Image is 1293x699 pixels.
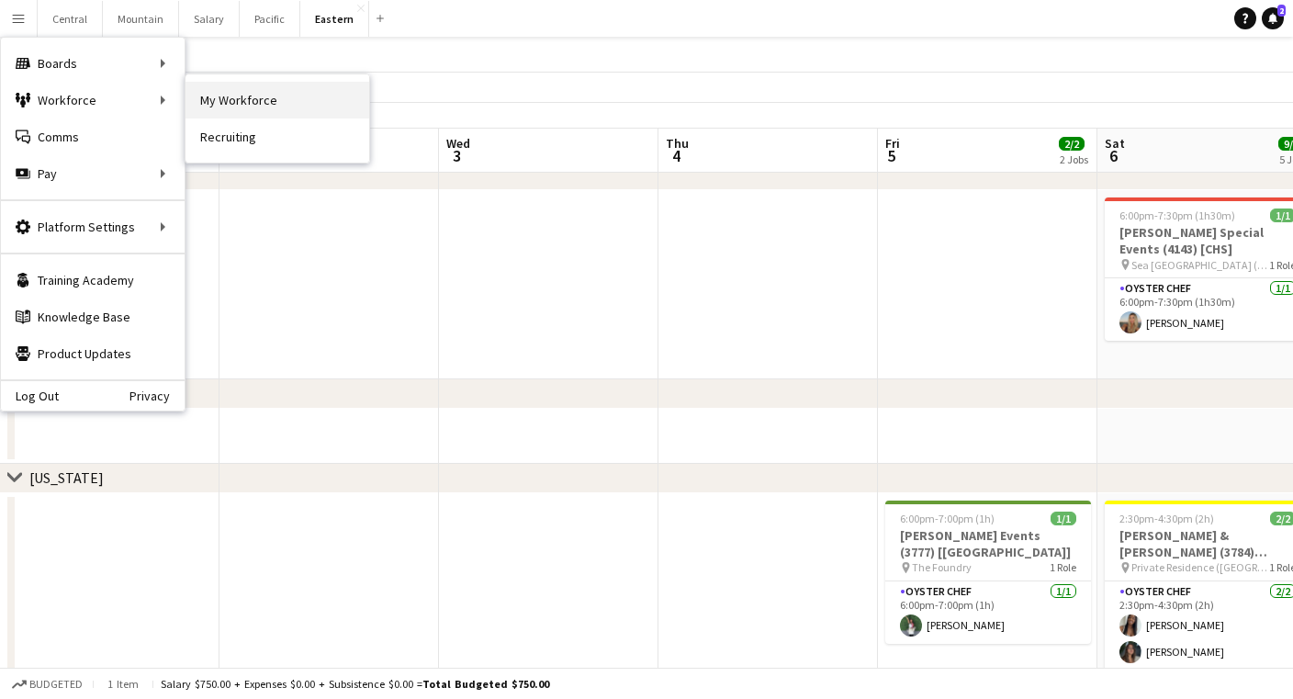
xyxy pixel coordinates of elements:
span: Wed [446,135,470,152]
span: 4 [663,145,689,166]
span: 1/1 [1051,512,1076,525]
span: Sat [1105,135,1125,152]
a: Knowledge Base [1,299,185,335]
button: Budgeted [9,674,85,694]
div: [US_STATE] [29,468,104,487]
a: Privacy [129,389,185,403]
span: Thu [666,135,689,152]
div: Boards [1,45,185,82]
span: Sea [GEOGRAPHIC_DATA] ([GEOGRAPHIC_DATA], [GEOGRAPHIC_DATA]) [1131,258,1269,272]
div: Platform Settings [1,209,185,245]
span: 5 [883,145,900,166]
button: Mountain [103,1,179,37]
div: Salary $750.00 + Expenses $0.00 + Subsistence $0.00 = [161,677,549,691]
a: Comms [1,118,185,155]
span: 1 Role [1050,560,1076,574]
span: 2:30pm-4:30pm (2h) [1119,512,1214,525]
span: 2/2 [1059,137,1085,151]
span: 6:00pm-7:30pm (1h30m) [1119,209,1235,222]
app-card-role: Oyster Chef1/16:00pm-7:00pm (1h)[PERSON_NAME] [885,581,1091,644]
button: Pacific [240,1,300,37]
a: Log Out [1,389,59,403]
button: Eastern [300,1,369,37]
app-job-card: 6:00pm-7:00pm (1h)1/1[PERSON_NAME] Events (3777) [[GEOGRAPHIC_DATA]] The Foundry1 RoleOyster Chef... [885,501,1091,644]
button: Salary [179,1,240,37]
h3: [PERSON_NAME] Events (3777) [[GEOGRAPHIC_DATA]] [885,527,1091,560]
a: My Workforce [186,82,369,118]
span: 3 [444,145,470,166]
span: Fri [885,135,900,152]
span: Budgeted [29,678,83,691]
span: Total Budgeted $750.00 [422,677,549,691]
span: 6:00pm-7:00pm (1h) [900,512,995,525]
button: Central [38,1,103,37]
div: 2 Jobs [1060,152,1088,166]
span: 1 item [101,677,145,691]
span: 2 [1277,5,1286,17]
a: Product Updates [1,335,185,372]
a: Training Academy [1,262,185,299]
span: 6 [1102,145,1125,166]
a: Recruiting [186,118,369,155]
a: 2 [1262,7,1284,29]
div: Pay [1,155,185,192]
span: Private Residence ([GEOGRAPHIC_DATA], [GEOGRAPHIC_DATA]) [1131,560,1269,574]
div: Workforce [1,82,185,118]
span: The Foundry [912,560,972,574]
